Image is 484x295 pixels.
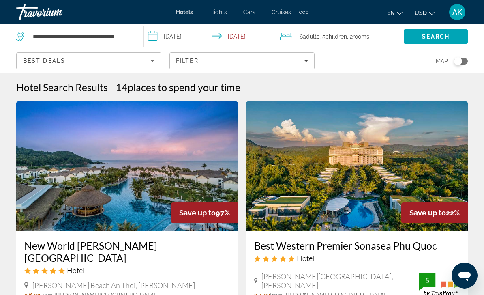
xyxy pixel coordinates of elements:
[300,31,319,42] span: 6
[16,101,238,231] img: New World Phu Quoc Resort
[419,276,435,285] div: 5
[179,209,216,217] span: Save up to
[347,31,369,42] span: , 2
[128,81,240,93] span: places to spend your time
[110,81,114,93] span: -
[387,7,403,19] button: Change language
[387,10,395,16] span: en
[447,4,468,21] button: User Menu
[24,266,230,275] div: 5 star Hotel
[297,254,314,263] span: Hotel
[144,24,276,49] button: Select check in and out date
[116,81,240,93] h2: 14
[448,58,468,65] button: Toggle map
[24,239,230,264] a: New World [PERSON_NAME][GEOGRAPHIC_DATA]
[415,7,435,19] button: Change currency
[261,272,419,290] span: [PERSON_NAME][GEOGRAPHIC_DATA], [PERSON_NAME]
[452,8,462,16] span: AK
[422,33,450,40] span: Search
[276,24,404,49] button: Travelers: 6 adults, 5 children
[67,266,84,275] span: Hotel
[436,56,448,67] span: Map
[409,209,446,217] span: Save up to
[452,263,478,289] iframe: Кнопка запуска окна обмена сообщениями
[303,33,319,40] span: Adults
[319,31,347,42] span: , 5
[171,202,238,223] div: 97%
[176,58,199,64] span: Filter
[16,2,97,23] a: Travorium
[32,30,131,43] input: Search hotel destination
[401,202,468,223] div: 22%
[415,10,427,16] span: USD
[353,33,369,40] span: rooms
[16,81,108,93] h1: Hotel Search Results
[404,29,468,44] button: Search
[176,9,193,15] a: Hotels
[23,56,154,66] mat-select: Sort by
[209,9,227,15] a: Flights
[32,281,195,290] span: [PERSON_NAME] Beach An Thoi, [PERSON_NAME]
[272,9,291,15] a: Cruises
[299,6,308,19] button: Extra navigation items
[326,33,347,40] span: Children
[169,52,315,69] button: Filters
[246,101,468,231] img: Best Western Premier Sonasea Phu Quoc
[23,58,65,64] span: Best Deals
[254,239,460,252] a: Best Western Premier Sonasea Phu Quoc
[254,254,460,263] div: 5 star Hotel
[243,9,255,15] a: Cars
